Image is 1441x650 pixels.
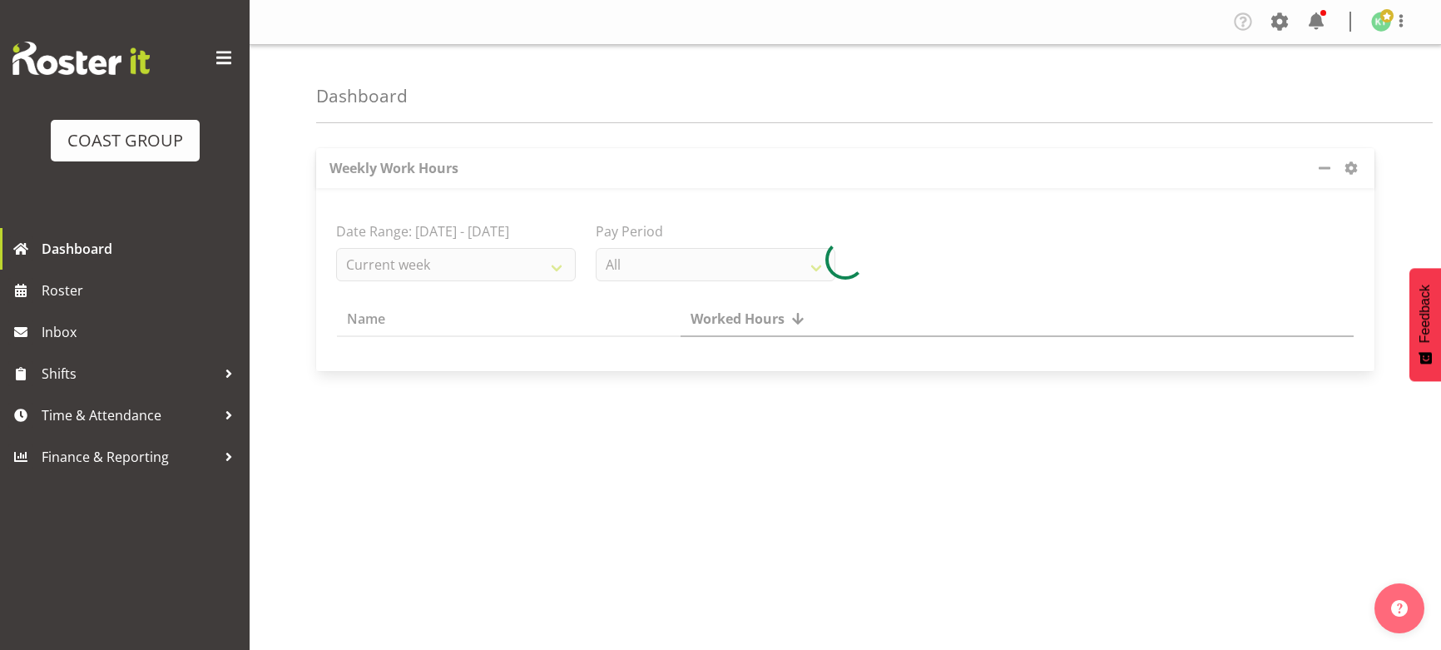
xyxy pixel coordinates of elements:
img: Rosterit website logo [12,42,150,75]
img: kade-tiatia1141.jpg [1371,12,1391,32]
span: Inbox [42,320,241,345]
span: Finance & Reporting [42,444,216,469]
h4: Dashboard [316,87,408,106]
span: Shifts [42,361,216,386]
span: Feedback [1418,285,1433,343]
span: Time & Attendance [42,403,216,428]
div: COAST GROUP [67,128,183,153]
button: Feedback - Show survey [1409,268,1441,381]
img: help-xxl-2.png [1391,600,1408,617]
span: Dashboard [42,236,241,261]
span: Roster [42,278,241,303]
